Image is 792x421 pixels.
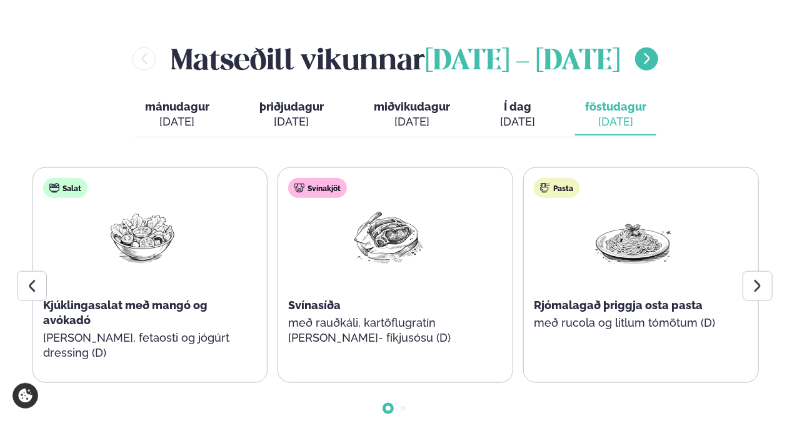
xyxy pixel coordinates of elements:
img: Spagetti.png [593,208,673,266]
p: með rauðkáli, kartöflugratín [PERSON_NAME]- fíkjusósu (D) [288,315,487,345]
span: Go to slide 2 [401,406,406,411]
div: [DATE] [374,114,450,129]
span: Rjómalagað þriggja osta pasta [534,299,703,312]
button: menu-btn-right [635,47,658,71]
button: Í dag [DATE] [490,94,545,136]
div: Salat [43,178,88,198]
div: [DATE] [145,114,209,129]
a: Cookie settings [13,383,38,409]
span: Í dag [500,99,535,114]
p: með rucola og litlum tómötum (D) [534,315,733,330]
button: menu-btn-left [133,47,156,71]
div: [DATE] [500,114,535,129]
img: Pork-Meat.png [348,208,428,266]
h2: Matseðill vikunnar [171,39,620,79]
span: Svínasíða [288,299,341,312]
div: Pasta [534,178,579,198]
button: þriðjudagur [DATE] [249,94,334,136]
span: föstudagur [585,100,646,113]
span: [DATE] - [DATE] [425,48,620,76]
p: [PERSON_NAME], fetaosti og jógúrt dressing (D) [43,330,242,360]
button: mánudagur [DATE] [135,94,219,136]
div: [DATE] [585,114,646,129]
img: Salad.png [103,208,183,266]
span: mánudagur [145,100,209,113]
img: salad.svg [49,183,59,193]
img: pork.svg [294,183,304,193]
span: Kjúklingasalat með mangó og avókadó [43,299,208,327]
span: þriðjudagur [259,100,324,113]
button: föstudagur [DATE] [575,94,656,136]
span: Go to slide 1 [386,406,391,411]
img: pasta.svg [540,183,550,193]
button: miðvikudagur [DATE] [364,94,460,136]
span: miðvikudagur [374,100,450,113]
div: Svínakjöt [288,178,347,198]
div: [DATE] [259,114,324,129]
